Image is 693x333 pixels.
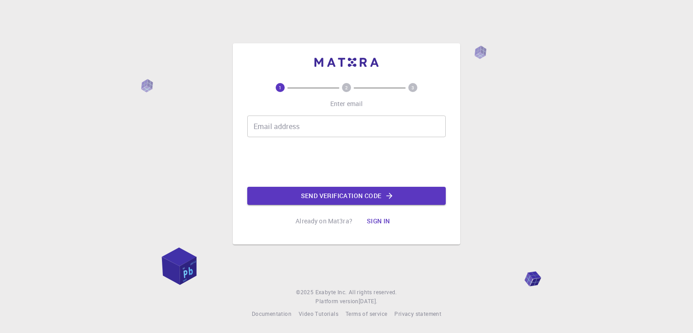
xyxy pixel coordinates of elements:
a: Privacy statement [394,310,441,319]
a: Exabyte Inc. [315,288,347,297]
text: 1 [279,84,282,91]
a: Documentation [252,310,291,319]
span: Documentation [252,310,291,317]
span: Terms of service [346,310,387,317]
span: Privacy statement [394,310,441,317]
button: Send verification code [247,187,446,205]
span: Platform version [315,297,358,306]
text: 3 [411,84,414,91]
text: 2 [345,84,348,91]
span: © 2025 [296,288,315,297]
p: Enter email [330,99,363,108]
span: All rights reserved. [349,288,397,297]
a: [DATE]. [359,297,378,306]
p: Already on Mat3ra? [296,217,352,226]
span: Video Tutorials [299,310,338,317]
span: Exabyte Inc. [315,288,347,296]
a: Terms of service [346,310,387,319]
button: Sign in [360,212,397,230]
a: Video Tutorials [299,310,338,319]
span: [DATE] . [359,297,378,305]
iframe: reCAPTCHA [278,144,415,180]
